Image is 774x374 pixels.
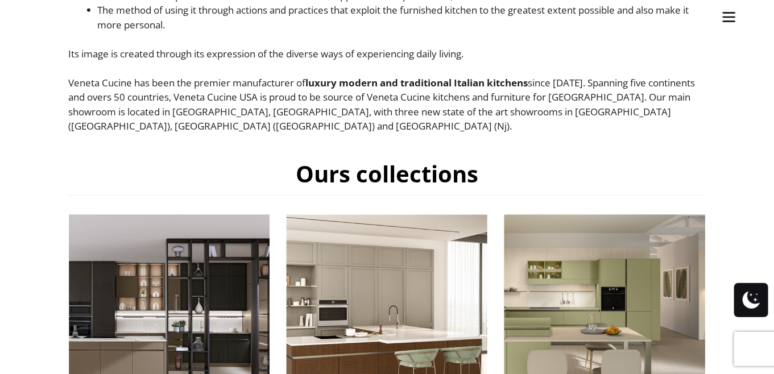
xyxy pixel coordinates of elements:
[296,153,478,194] h2: Ours collections
[69,47,706,61] p: Its image is created through its expression of the diverse ways of experiencing daily living.
[721,9,738,26] img: burger-menu-svgrepo-com-30x30.jpg
[98,3,706,32] li: The method of using it through actions and practices that exploit the furnished kitchen to the gr...
[306,76,528,89] strong: luxury modern and traditional Italian kitchens
[69,76,706,134] p: Veneta Cucine has been the premier manufacturer of since [DATE]. Spanning five continents and ove...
